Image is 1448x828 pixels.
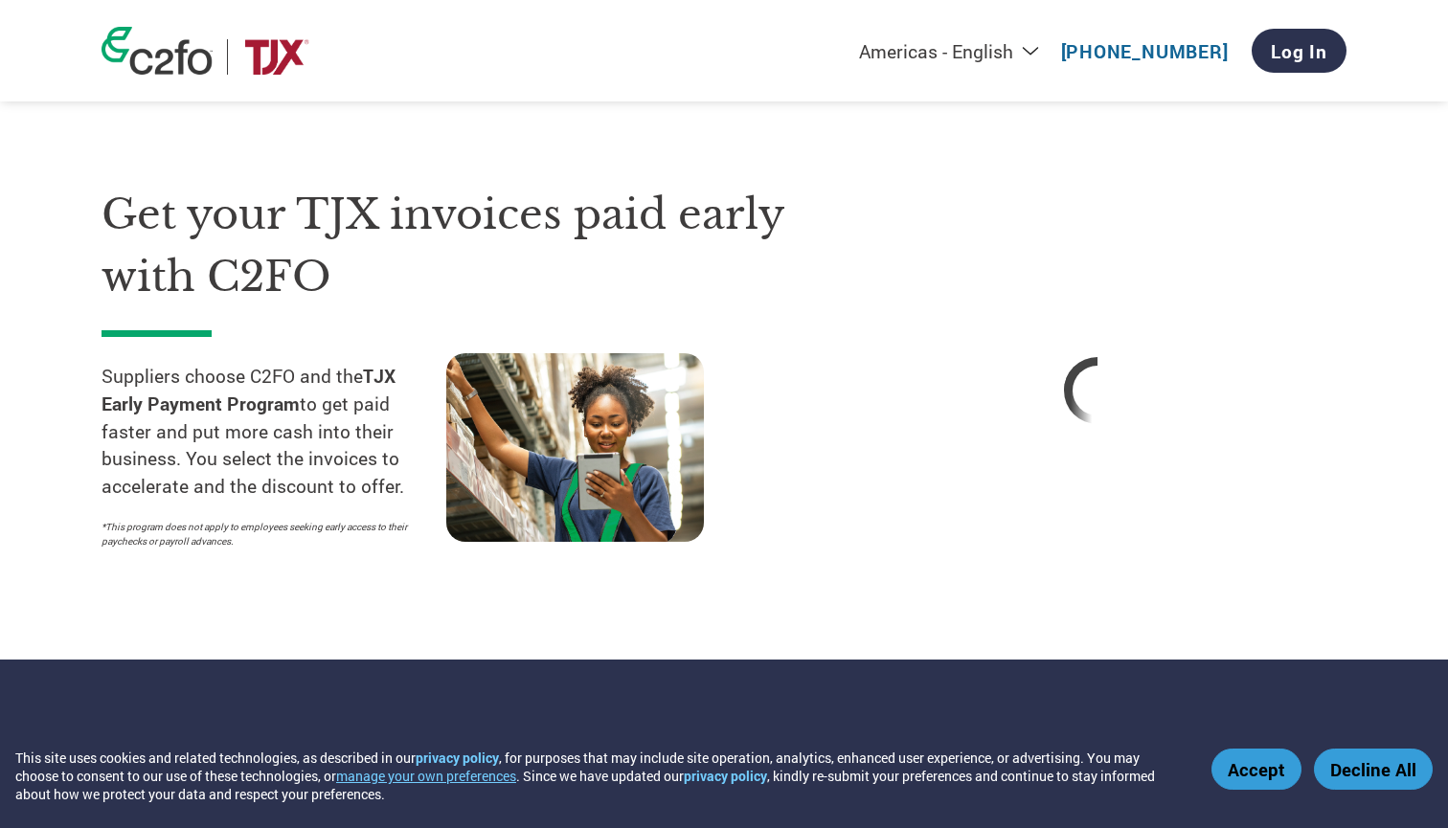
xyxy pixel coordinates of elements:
[102,184,791,307] h1: Get your TJX invoices paid early with C2FO
[102,363,446,501] p: Suppliers choose C2FO and the to get paid faster and put more cash into their business. You selec...
[102,364,396,415] strong: TJX Early Payment Program
[416,749,499,767] a: privacy policy
[336,767,516,785] button: manage your own preferences
[15,749,1184,803] div: This site uses cookies and related technologies, as described in our , for purposes that may incl...
[102,520,427,548] p: *This program does not apply to employees seeking early access to their paychecks or payroll adva...
[446,353,704,542] img: supply chain worker
[102,27,213,75] img: c2fo logo
[1061,39,1229,63] a: [PHONE_NUMBER]
[242,39,311,75] img: TJX
[1211,749,1301,790] button: Accept
[684,767,767,785] a: privacy policy
[1252,29,1346,73] a: Log In
[1314,749,1433,790] button: Decline All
